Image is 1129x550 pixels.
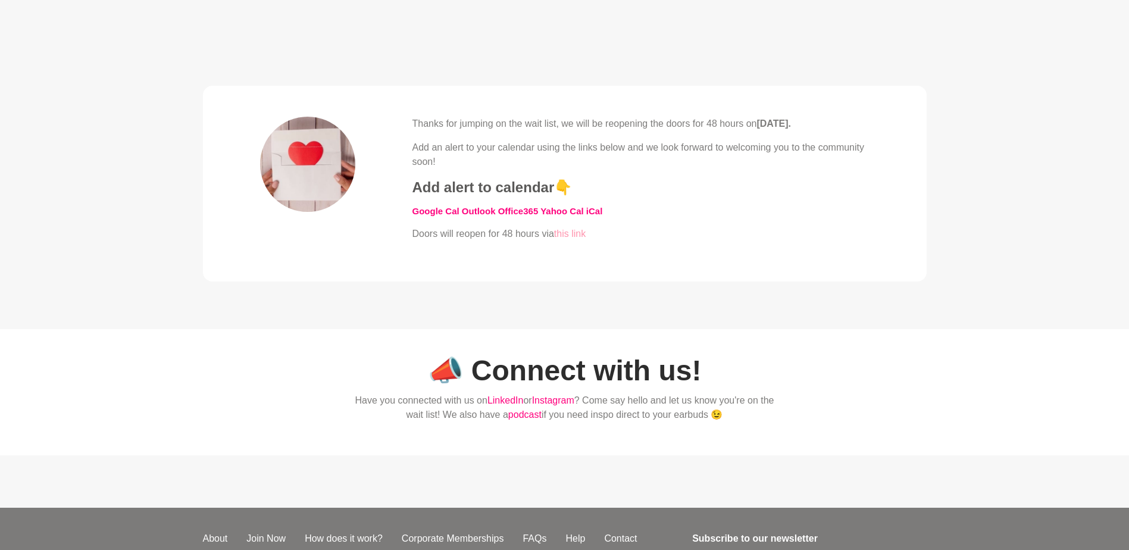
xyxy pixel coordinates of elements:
a: Yahoo Cal [540,206,584,216]
a: podcast [508,410,542,420]
a: Help [556,532,595,546]
a: this link [554,229,586,239]
a: iCal [586,206,603,216]
p: Thanks for jumping on the wait list, we will be reopening the doors for 48 hours on [412,117,870,131]
h4: Subscribe to our newsletter [692,532,919,546]
a: Corporate Memberships [392,532,514,546]
h1: 📣 Connect with us! [355,353,774,389]
a: FAQs [513,532,556,546]
a: Outlook [462,206,496,216]
strong: [DATE]. [756,118,790,129]
a: Join Now [237,532,295,546]
a: Contact [595,532,646,546]
p: Add an alert to your calendar using the links below and we look forward to welcoming you to the c... [412,140,870,169]
a: Office365 [498,206,539,216]
p: Have you connected with us on or ? Come say hello and let us know you're on the wait list! We als... [355,393,774,422]
a: About [193,532,237,546]
a: How does it work? [295,532,392,546]
a: ​Google Cal [412,206,459,216]
p: Doors will reopen for 48 hours via [412,227,870,241]
a: LinkedIn [487,395,524,405]
h4: Add alert to calendar👇 [412,179,870,196]
a: Instagram [532,395,574,405]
